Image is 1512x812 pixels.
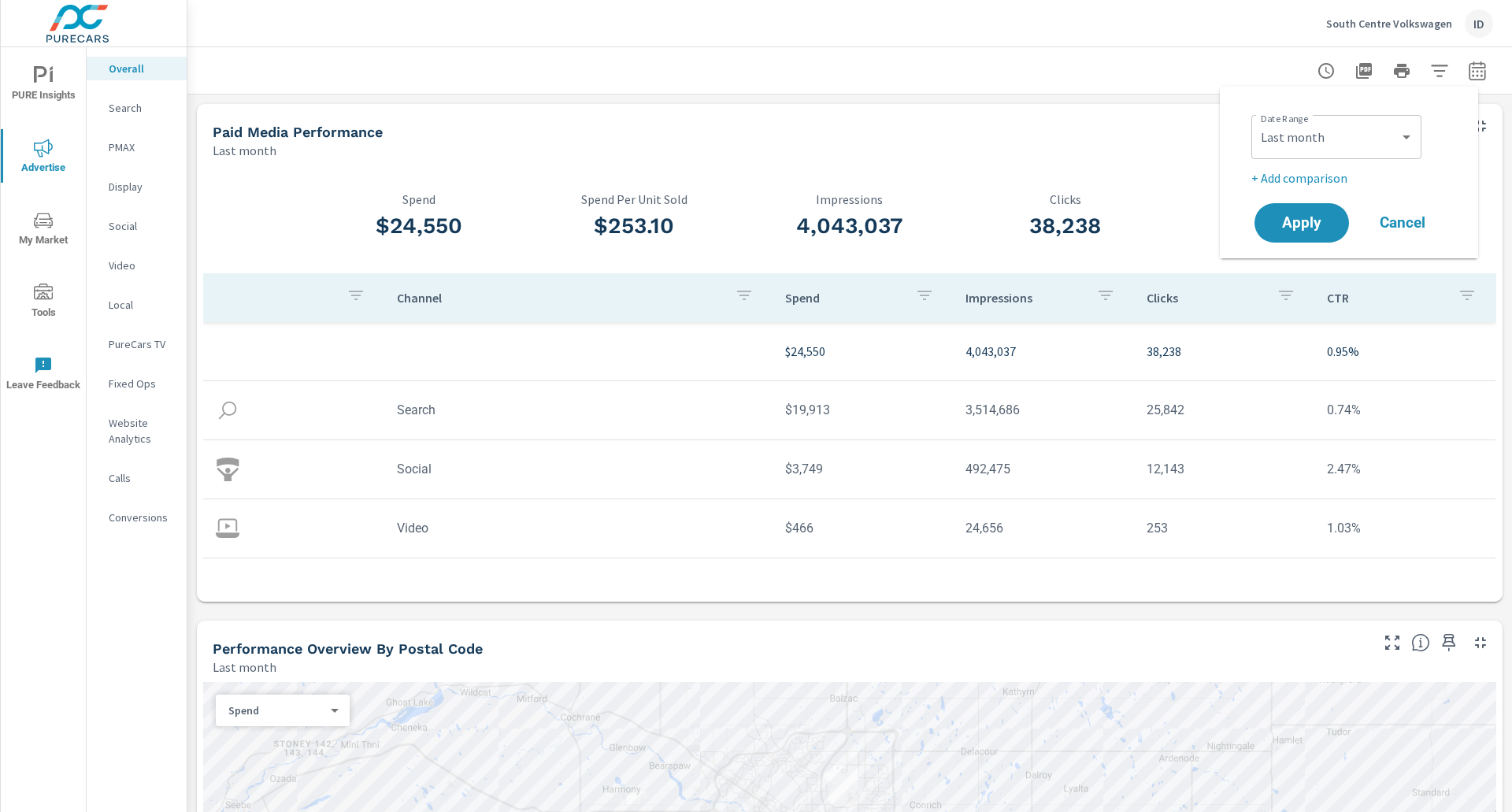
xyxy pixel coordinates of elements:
[6,66,81,105] span: PURE Insights
[384,567,773,607] td: ConnectedTv
[87,466,187,490] div: Calls
[216,399,239,422] img: icon-search.svg
[773,390,954,430] td: $19,913
[1424,55,1455,87] button: Apply Filters
[87,332,187,356] div: PureCars TV
[1,47,86,410] div: nav menu
[1251,169,1453,187] p: + Add comparison
[958,213,1173,239] h3: 38,238
[773,449,954,489] td: $3,749
[1134,508,1315,548] td: 253
[1314,449,1495,489] td: 2.47%
[965,342,1121,361] p: 4,043,037
[1462,55,1493,87] button: Select Date Range
[1270,216,1333,230] span: Apply
[109,139,174,155] p: PMAX
[953,567,1134,607] td: 11,220
[213,141,276,160] p: Last month
[1468,630,1493,655] button: Minimize Widget
[213,658,276,677] p: Last month
[953,449,1134,489] td: 492,475
[213,640,483,657] h5: Performance Overview By Postal Code
[6,356,81,395] span: Leave Feedback
[1173,192,1389,206] p: CTR
[1465,9,1493,38] div: ID
[1147,290,1265,306] p: Clicks
[953,508,1134,548] td: 24,656
[1173,213,1389,239] h3: 0.95%
[527,192,743,206] p: Spend Per Unit Sold
[87,372,187,395] div: Fixed Ops
[953,390,1134,430] td: 3,514,686
[965,290,1084,306] p: Impressions
[1314,508,1495,548] td: 1.03%
[1134,449,1315,489] td: 12,143
[87,214,187,238] div: Social
[773,508,954,548] td: $466
[109,415,174,447] p: Website Analytics
[773,567,954,607] td: $422
[311,192,527,206] p: Spend
[1371,216,1434,230] span: Cancel
[109,336,174,352] p: PureCars TV
[87,293,187,317] div: Local
[384,390,773,430] td: Search
[1326,17,1452,31] p: South Centre Volkswagen
[742,213,958,239] h3: 4,043,037
[1254,203,1349,243] button: Apply
[87,254,187,277] div: Video
[397,290,722,306] p: Channel
[785,290,903,306] p: Spend
[109,218,174,234] p: Social
[87,506,187,529] div: Conversions
[1314,390,1495,430] td: 0.74%
[1327,290,1445,306] p: CTR
[1327,342,1483,361] p: 0.95%
[384,508,773,548] td: Video
[109,376,174,391] p: Fixed Ops
[87,96,187,120] div: Search
[6,139,81,177] span: Advertise
[1436,630,1462,655] span: Save this to your personalized report
[1380,630,1405,655] button: Make Fullscreen
[527,213,743,239] h3: $253.10
[1314,567,1495,607] td: — %
[87,57,187,80] div: Overall
[216,458,239,481] img: icon-social.svg
[109,100,174,116] p: Search
[216,703,337,718] div: Spend
[742,192,958,206] p: Impressions
[1411,633,1430,652] span: Understand performance data by postal code. Individual postal codes can be selected and expanded ...
[109,179,174,195] p: Display
[958,192,1173,206] p: Clicks
[1348,55,1380,87] button: "Export Report to PDF"
[109,297,174,313] p: Local
[1134,390,1315,430] td: 25,842
[1147,342,1303,361] p: 38,238
[6,284,81,322] span: Tools
[213,124,383,140] h5: Paid Media Performance
[311,213,527,239] h3: $24,550
[1134,567,1315,607] td: —
[109,61,174,76] p: Overall
[87,175,187,198] div: Display
[87,411,187,450] div: Website Analytics
[87,135,187,159] div: PMAX
[228,703,324,717] p: Spend
[785,342,941,361] p: $24,550
[109,258,174,273] p: Video
[1355,203,1450,243] button: Cancel
[384,449,773,489] td: Social
[109,510,174,525] p: Conversions
[1386,55,1417,87] button: Print Report
[1468,113,1493,139] button: Minimize Widget
[6,211,81,250] span: My Market
[216,517,239,540] img: icon-video.svg
[109,470,174,486] p: Calls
